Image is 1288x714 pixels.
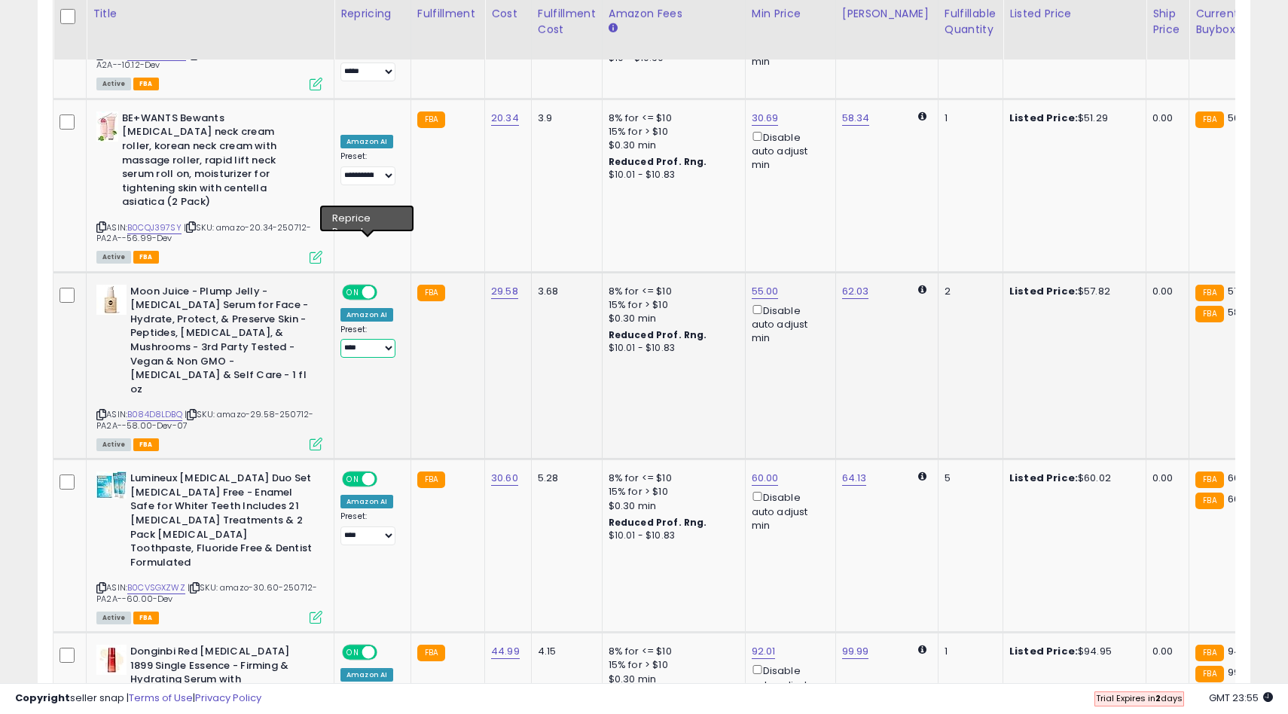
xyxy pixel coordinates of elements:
[1152,471,1177,485] div: 0.00
[340,325,399,359] div: Preset:
[842,111,870,126] a: 58.34
[1195,666,1223,682] small: FBA
[609,499,734,513] div: $0.30 min
[15,691,70,705] strong: Copyright
[133,438,159,451] span: FBA
[609,471,734,485] div: 8% for <= $10
[375,285,399,298] span: OFF
[1152,111,1177,125] div: 0.00
[96,645,127,675] img: 31O4JMg+4qL._SL40_.jpg
[96,48,313,71] span: | SKU: amazo-2.39-250516-A2A--10.12-Dev
[752,644,776,659] a: 92.01
[752,302,824,346] div: Disable auto adjust min
[1228,665,1255,679] span: 99.99
[538,111,591,125] div: 3.9
[96,8,322,89] div: ASIN:
[133,612,159,624] span: FBA
[752,662,824,706] div: Disable auto adjust min
[609,342,734,355] div: $10.01 - $10.83
[491,6,525,22] div: Cost
[491,284,518,299] a: 29.58
[752,111,779,126] a: 30.69
[417,285,445,301] small: FBA
[340,135,393,148] div: Amazon AI
[375,646,399,659] span: OFF
[1009,111,1078,125] b: Listed Price:
[1195,493,1223,509] small: FBA
[96,581,317,604] span: | SKU: amazo-30.60-250712-PA2A--60.00-Dev
[340,495,393,508] div: Amazon AI
[375,473,399,486] span: OFF
[96,285,127,315] img: 31dWeV7DmGL._SL40_.jpg
[1009,6,1140,22] div: Listed Price
[340,151,399,185] div: Preset:
[340,48,399,82] div: Preset:
[945,6,997,38] div: Fulfillable Quantity
[96,221,311,244] span: | SKU: amazo-20.34-250712-PA2A--56.99-Dev
[842,471,867,486] a: 64.13
[96,471,127,499] img: 51g9z2LzcbL._SL40_.jpg
[340,6,404,22] div: Repricing
[491,471,518,486] a: 30.60
[127,221,182,234] a: B0CQJ397SY
[609,125,734,139] div: 15% for > $10
[609,658,734,672] div: 15% for > $10
[538,285,591,298] div: 3.68
[1228,111,1255,125] span: 56.99
[609,516,707,529] b: Reduced Prof. Rng.
[96,251,131,264] span: All listings currently available for purchase on Amazon
[1009,471,1134,485] div: $60.02
[96,612,131,624] span: All listings currently available for purchase on Amazon
[609,529,734,542] div: $10.01 - $10.83
[1152,6,1183,38] div: Ship Price
[609,155,707,168] b: Reduced Prof. Rng.
[127,408,182,421] a: B084D8LDBQ
[96,111,322,262] div: ASIN:
[1228,305,1240,319] span: 58
[609,485,734,499] div: 15% for > $10
[1228,284,1254,298] span: 57.83
[15,691,261,706] div: seller snap | |
[1152,285,1177,298] div: 0.00
[609,111,734,125] div: 8% for <= $10
[96,285,322,450] div: ASIN:
[1195,111,1223,128] small: FBA
[538,6,596,38] div: Fulfillment Cost
[609,169,734,182] div: $10.01 - $10.83
[1228,492,1252,506] span: 60.01
[609,22,618,35] small: Amazon Fees.
[752,6,829,22] div: Min Price
[417,111,445,128] small: FBA
[129,691,193,705] a: Terms of Use
[842,284,869,299] a: 62.03
[945,285,991,298] div: 2
[1096,692,1183,704] span: Trial Expires in days
[609,285,734,298] div: 8% for <= $10
[127,581,185,594] a: B0CVSGXZWZ
[340,668,393,682] div: Amazon AI
[417,645,445,661] small: FBA
[1009,471,1078,485] b: Listed Price:
[1195,645,1223,661] small: FBA
[752,489,824,532] div: Disable auto adjust min
[609,645,734,658] div: 8% for <= $10
[1195,306,1223,322] small: FBA
[1195,471,1223,488] small: FBA
[340,308,393,322] div: Amazon AI
[96,78,131,90] span: All listings currently available for purchase on Amazon
[96,408,313,431] span: | SKU: amazo-29.58-250712-PA2A--58.00-Dev-07
[752,284,779,299] a: 55.00
[609,6,739,22] div: Amazon Fees
[1228,471,1240,485] span: 60
[752,129,824,172] div: Disable auto adjust min
[609,139,734,152] div: $0.30 min
[96,438,131,451] span: All listings currently available for purchase on Amazon
[1155,692,1161,704] b: 2
[343,646,362,659] span: ON
[1209,691,1273,705] span: 2025-09-17 23:55 GMT
[842,644,869,659] a: 99.99
[609,328,707,341] b: Reduced Prof. Rng.
[93,6,328,22] div: Title
[1228,644,1256,658] span: 94.95
[1195,285,1223,301] small: FBA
